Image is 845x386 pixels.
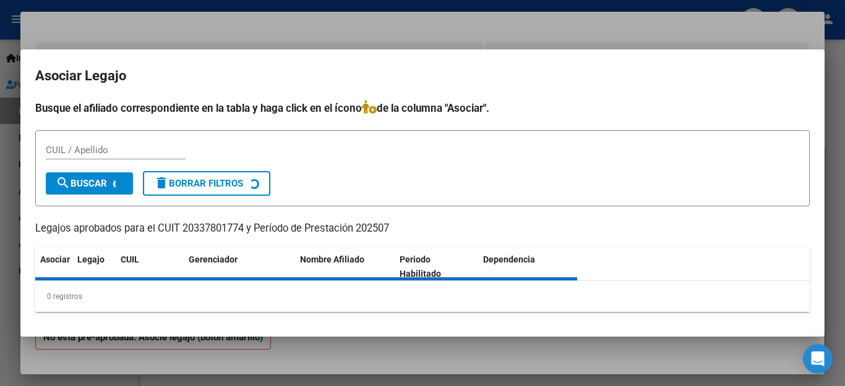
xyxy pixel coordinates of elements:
[121,254,139,264] span: CUIL
[803,344,833,374] div: Open Intercom Messenger
[483,254,535,264] span: Dependencia
[189,254,238,264] span: Gerenciador
[35,281,810,312] div: 0 registros
[295,246,395,287] datatable-header-cell: Nombre Afiliado
[184,246,295,287] datatable-header-cell: Gerenciador
[143,171,270,196] button: Borrar Filtros
[56,175,71,190] mat-icon: search
[154,178,243,189] span: Borrar Filtros
[56,178,107,189] span: Buscar
[154,175,169,190] mat-icon: delete
[77,254,105,264] span: Legajo
[35,221,810,237] p: Legajos aprobados para el CUIT 20337801774 y Período de Prestación 202507
[400,254,441,279] span: Periodo Habilitado
[116,246,184,287] datatable-header-cell: CUIL
[46,172,133,195] button: Buscar
[35,100,810,116] h4: Busque el afiliado correspondiente en la tabla y haga click en el ícono de la columna "Asociar".
[40,254,70,264] span: Asociar
[478,246,578,287] datatable-header-cell: Dependencia
[395,246,478,287] datatable-header-cell: Periodo Habilitado
[35,246,72,287] datatable-header-cell: Asociar
[300,254,364,264] span: Nombre Afiliado
[35,64,810,88] h2: Asociar Legajo
[72,246,116,287] datatable-header-cell: Legajo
